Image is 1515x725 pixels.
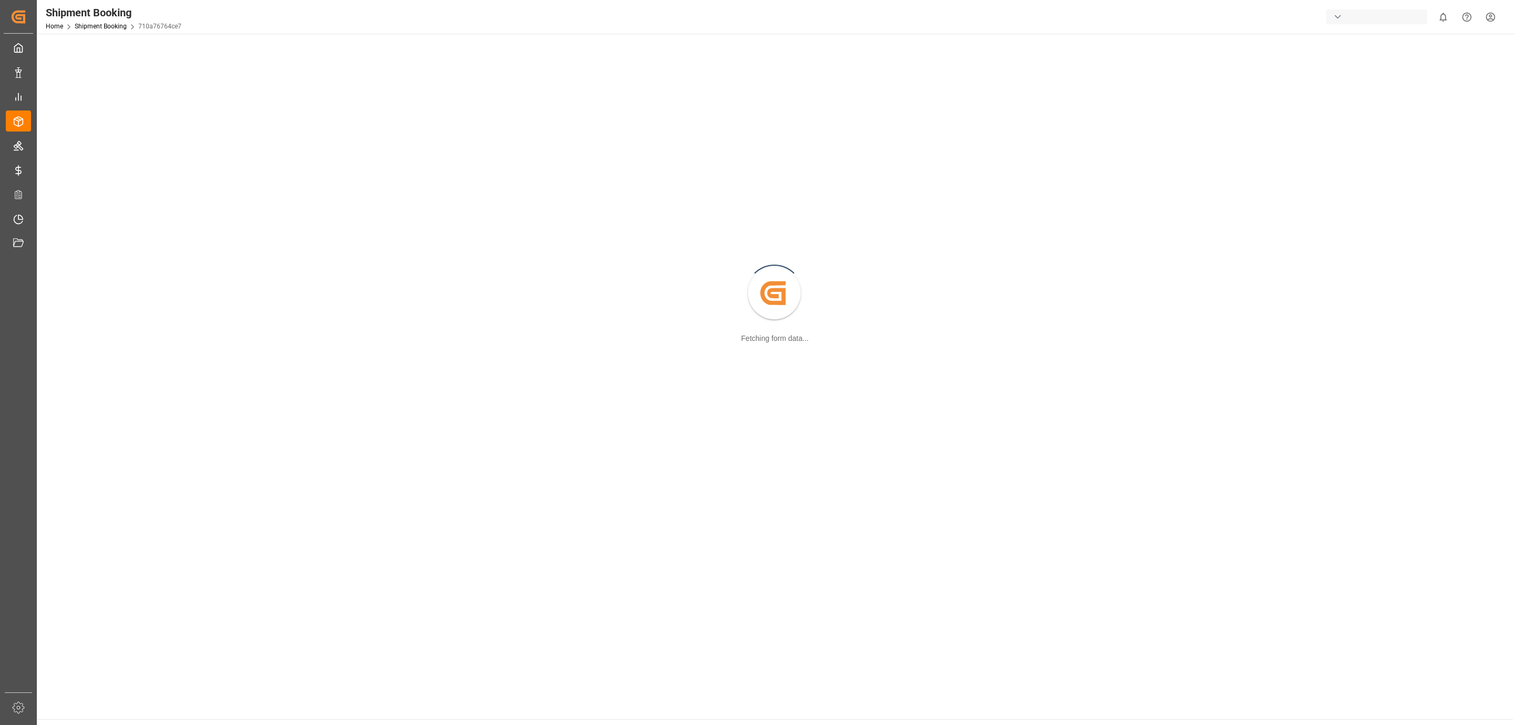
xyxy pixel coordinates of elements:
button: show 0 new notifications [1431,5,1455,29]
div: Fetching form data... [741,333,809,344]
button: Help Center [1455,5,1479,29]
div: Shipment Booking [46,5,181,21]
a: Home [46,23,63,30]
a: Shipment Booking [75,23,127,30]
